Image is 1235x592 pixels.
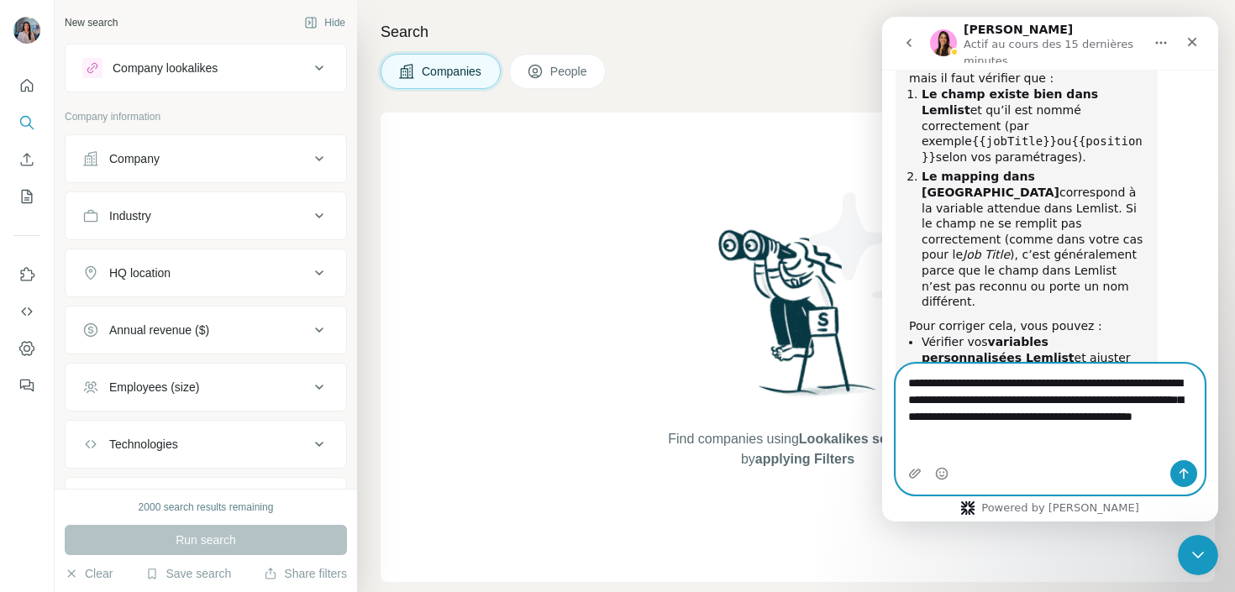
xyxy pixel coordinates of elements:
[288,443,315,470] button: Envoyer un message…
[27,301,262,318] div: Pour corriger cela, vous pouvez :
[1178,535,1218,575] iframe: Intercom live chat
[39,118,260,147] code: {{position}}
[13,259,40,290] button: Use Surfe on LinkedIn
[109,150,160,167] div: Company
[711,225,886,412] img: Surfe Illustration - Woman searching with binoculars
[798,180,949,331] img: Surfe Illustration - Stars
[66,424,346,464] button: Technologies
[13,107,40,138] button: Search
[550,63,589,80] span: People
[799,432,916,446] span: Lookalikes search
[13,17,40,44] img: Avatar
[381,20,1215,44] h4: Search
[292,10,357,35] button: Hide
[66,310,346,350] button: Annual revenue ($)
[264,565,347,582] button: Share filters
[663,429,932,469] span: Find companies using or by
[13,181,40,212] button: My lists
[81,231,128,244] i: Job Title
[13,71,40,101] button: Quick start
[39,318,192,348] b: variables personnalisées Lemlist
[39,71,216,100] b: Le champ existe bien dans Lemlist
[65,565,113,582] button: Clear
[66,139,346,179] button: Company
[65,109,347,124] p: Company information
[90,118,175,131] code: {{jobTitle}}
[13,144,40,175] button: Enrich CSV
[113,60,218,76] div: Company lookalikes
[53,450,66,464] button: Sélectionneur d’emoji
[109,265,171,281] div: HQ location
[66,48,346,88] button: Company lookalikes
[422,63,483,80] span: Companies
[109,322,209,338] div: Annual revenue ($)
[13,296,40,327] button: Use Surfe API
[139,500,274,515] div: 2000 search results remaining
[26,450,39,464] button: Télécharger la pièce jointe
[14,348,322,427] textarea: Envoyer un message...
[66,253,346,293] button: HQ location
[66,367,346,407] button: Employees (size)
[882,17,1218,521] iframe: Intercom live chat
[109,379,199,396] div: Employees (size)
[755,452,854,466] span: applying Filters
[13,333,40,364] button: Dashboard
[66,196,346,236] button: Industry
[66,481,346,521] button: Keywords
[39,152,262,292] li: correspond à la variable attendue dans Lemlist. Si le champ ne se remplit pas correctement (comme...
[109,436,178,453] div: Technologies
[13,370,40,401] button: Feedback
[39,153,177,182] b: Le mapping dans [GEOGRAPHIC_DATA]
[145,565,231,582] button: Save search
[109,207,151,224] div: Industry
[39,70,262,148] li: et qu’il est nommé correctement (par exemple ou selon vos paramétrages).
[65,15,118,30] div: New search
[39,317,262,364] li: Vérifier vos et ajuster leur nom.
